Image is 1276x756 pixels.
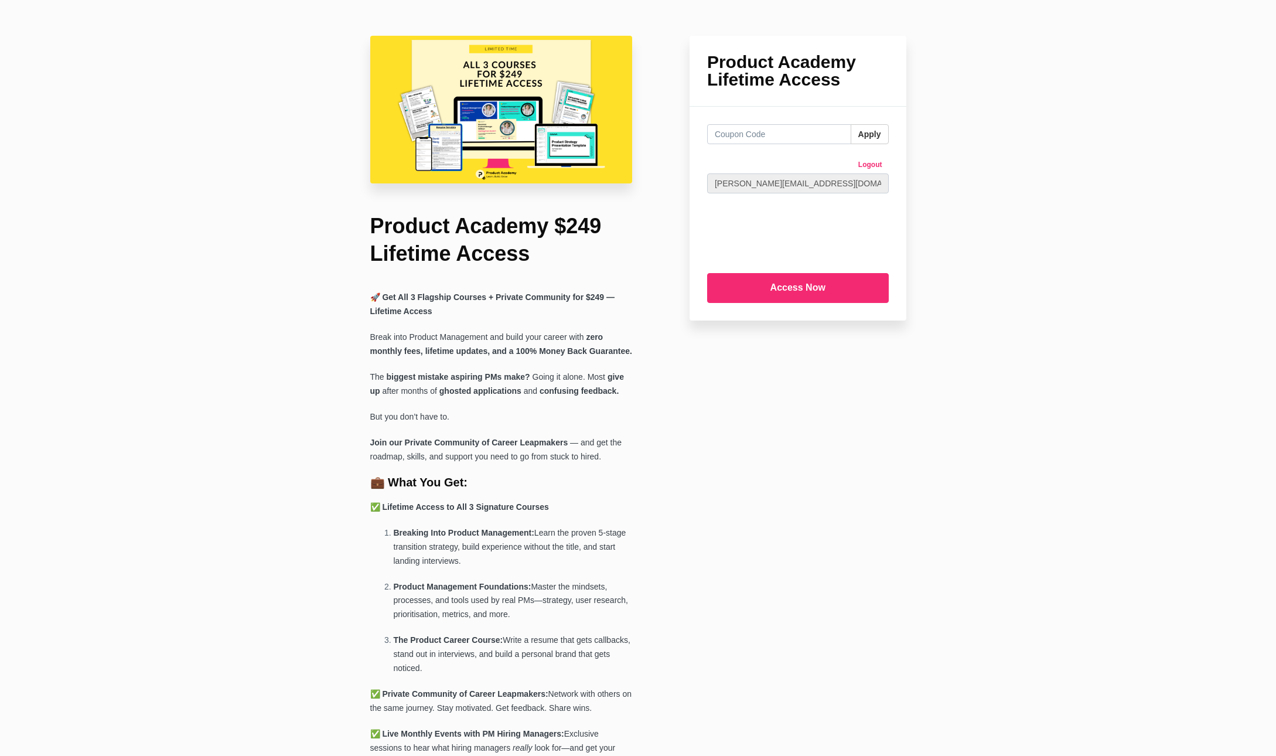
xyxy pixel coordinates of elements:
p: Learn the proven 5-stage transition strategy, build experience without the title, and start landi... [394,526,633,568]
b: Breaking Into Product Management: [394,528,534,537]
strong: ghosted applications [437,386,521,396]
b: The Product Career Course: [394,635,503,645]
strong: confusing feedback. [540,386,619,396]
p: Network with others on the same journey. Stay motivated. Get feedback. Share wins. [370,687,633,716]
iframe: Secure payment input frame [705,203,891,264]
b: Join our Private Community of Career Leapmakers [370,438,568,447]
strong: Product Management Foundations: [394,582,531,591]
a: Logout [852,156,889,173]
span: ✅ [370,729,383,738]
h1: Product Academy $249 Lifetime Access [370,213,633,268]
p: Write a resume that gets callbacks, stand out in interviews, and build a personal brand that gets... [394,634,633,676]
span: Master the mindsets, processes, and tools used by real PMs—strategy, user research, prioritisatio... [394,582,628,619]
span: ✅ [370,502,383,512]
b: Live Monthly Events with PM Hiring Managers: [382,729,564,738]
p: The Going it alone. Most after months of and [370,370,633,399]
b: Private Community of Career Leapmakers: [382,689,548,699]
h1: Product Academy Lifetime Access [707,53,889,88]
strong: give up [370,372,624,396]
p: Break into Product Management and build your career with [370,331,633,359]
b: Get All 3 Flagship Courses + Private Community for $249 — Lifetime Access [370,292,615,316]
strong: biggest mistake aspiring PMs make? [387,372,530,382]
img: 2acbe0-ed5c-22a8-4ace-e4ff77505c2_Online_Course_Launch_Mockup_Instagram_Post_1280_x_720_px_.png [370,36,633,183]
input: Access Now [707,273,889,303]
span: ✅ [370,689,383,699]
b: 💼 What You Get: [370,476,468,489]
p: — and get the roadmap, skills, and support you need to go from stuck to hired. [370,436,633,464]
i: really [513,743,532,752]
input: Coupon Code [707,124,851,144]
button: Apply [851,124,889,144]
span: 🚀 [370,292,383,302]
b: Lifetime Access to All 3 Signature Courses [382,502,549,512]
p: But you don’t have to. [370,410,633,424]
